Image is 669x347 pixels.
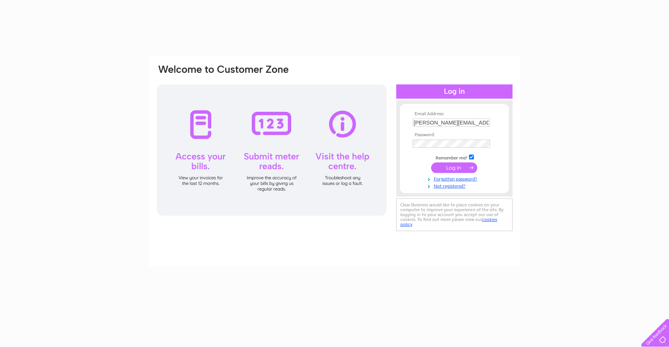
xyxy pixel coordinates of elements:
[400,217,497,227] a: cookies policy
[411,132,498,138] th: Password:
[413,175,498,182] a: Forgotten password?
[411,153,498,161] td: Remember me?
[396,198,513,231] div: Clear Business would like to place cookies on your computer to improve your experience of the sit...
[411,111,498,117] th: Email Address:
[431,162,477,173] input: Submit
[413,182,498,189] a: Not registered?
